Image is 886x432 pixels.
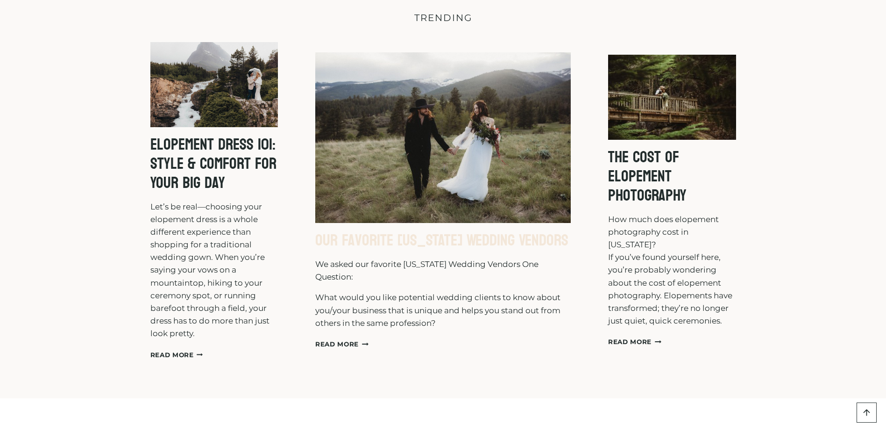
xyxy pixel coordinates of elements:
p: What would you like potential wedding clients to know about you/your business that is unique and ... [315,291,571,330]
img: Our Favorite Montana Wedding Vendors [315,52,571,223]
a: Read More [150,351,204,359]
p: How much does elopement photography cost in [US_STATE]? If you’ve found yourself here, you’re pro... [608,213,736,328]
img: Couple standing in the rain with an umbrella besides a waterfall in their elopement dress. [150,42,278,127]
p: We asked our favorite [US_STATE] Wedding Vendors One Question: [315,258,571,283]
a: Elopement Dress 101: Style & Comfort for Your Big Day [150,130,276,197]
a: Read More [608,338,661,346]
h5: TRENDING [150,5,736,31]
a: Our Favorite [US_STATE] Wedding Vendors [315,226,568,255]
a: Read More [315,340,369,348]
p: Let’s be real—choosing your elopement dress is a whole different experience than shopping for a t... [150,201,278,340]
a: Scroll to top [857,403,877,423]
img: Couple who eloped in Glacier National Park who looked into the cost of eloping in Montana before ... [608,55,736,140]
a: The Cost of Elopement Photography [608,143,687,210]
